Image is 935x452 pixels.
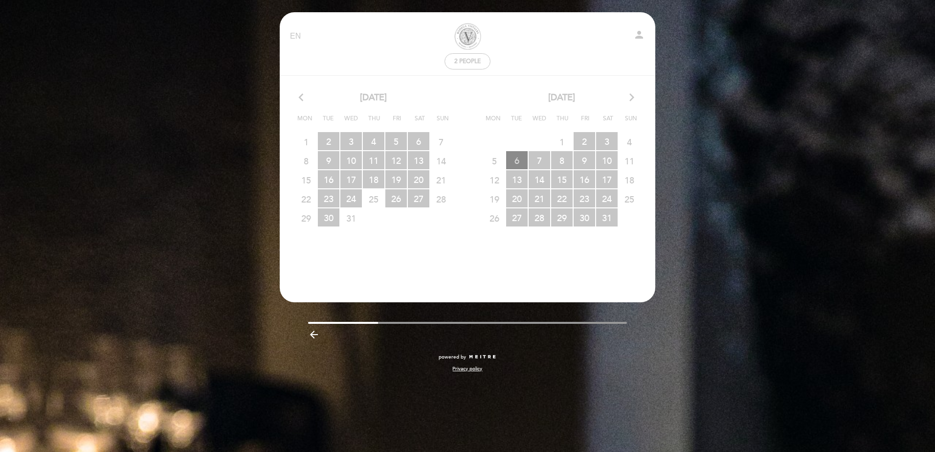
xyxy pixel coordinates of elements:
[622,113,641,132] span: Sun
[484,152,505,170] span: 5
[363,132,384,150] span: 4
[599,113,618,132] span: Sat
[596,170,618,188] span: 17
[529,151,550,169] span: 7
[551,170,573,188] span: 15
[596,151,618,169] span: 10
[363,170,384,188] span: 18
[439,354,466,361] span: powered by
[406,23,529,50] a: BODEGA VISTALBA
[484,113,503,132] span: Mon
[484,171,505,189] span: 12
[385,132,407,150] span: 5
[530,113,549,132] span: Wed
[363,151,384,169] span: 11
[430,152,452,170] span: 14
[295,113,315,132] span: Mon
[452,365,482,372] a: Privacy policy
[385,189,407,207] span: 26
[340,170,362,188] span: 17
[318,208,339,226] span: 30
[340,209,362,227] span: 31
[360,91,387,104] span: [DATE]
[633,29,645,44] button: person
[439,354,496,361] a: powered by
[551,189,573,207] span: 22
[574,170,595,188] span: 16
[574,189,595,207] span: 23
[387,113,407,132] span: Fri
[408,170,429,188] span: 20
[506,151,528,169] span: 6
[596,189,618,207] span: 24
[468,355,496,360] img: MEITRE
[364,113,384,132] span: Thu
[484,209,505,227] span: 26
[548,91,575,104] span: [DATE]
[574,132,595,150] span: 2
[529,189,550,207] span: 21
[408,151,429,169] span: 13
[385,151,407,169] span: 12
[299,91,308,104] i: arrow_back_ios
[318,170,339,188] span: 16
[484,190,505,208] span: 19
[551,151,573,169] span: 8
[408,132,429,150] span: 6
[430,133,452,151] span: 7
[340,151,362,169] span: 10
[295,133,317,151] span: 1
[506,170,528,188] span: 13
[454,58,481,65] span: 2 people
[430,190,452,208] span: 28
[619,152,640,170] span: 11
[627,91,636,104] i: arrow_forward_ios
[295,190,317,208] span: 22
[553,113,572,132] span: Thu
[433,113,453,132] span: Sun
[596,208,618,226] span: 31
[574,208,595,226] span: 30
[295,171,317,189] span: 15
[318,189,339,207] span: 23
[385,170,407,188] span: 19
[507,113,526,132] span: Tue
[574,151,595,169] span: 9
[295,152,317,170] span: 8
[596,132,618,150] span: 3
[619,133,640,151] span: 4
[619,190,640,208] span: 25
[551,208,573,226] span: 29
[619,171,640,189] span: 18
[430,171,452,189] span: 21
[295,209,317,227] span: 29
[410,113,430,132] span: Sat
[318,151,339,169] span: 9
[308,329,320,340] i: arrow_backward
[340,132,362,150] span: 3
[408,189,429,207] span: 27
[340,189,362,207] span: 24
[529,170,550,188] span: 14
[341,113,361,132] span: Wed
[506,189,528,207] span: 20
[576,113,595,132] span: Fri
[506,208,528,226] span: 27
[363,190,384,208] span: 25
[551,133,573,151] span: 1
[318,132,339,150] span: 2
[318,113,338,132] span: Tue
[633,29,645,41] i: person
[529,208,550,226] span: 28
